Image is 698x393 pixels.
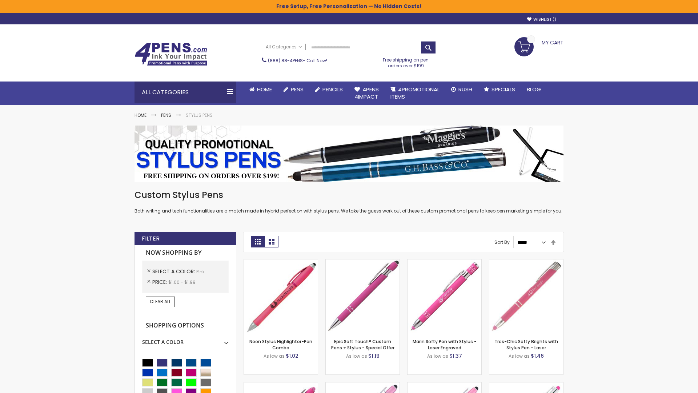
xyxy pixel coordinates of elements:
[527,86,541,93] span: Blog
[368,352,380,360] span: $1.19
[161,112,171,118] a: Pens
[286,352,298,360] span: $1.02
[135,82,236,103] div: All Categories
[489,259,563,265] a: Tres-Chic Softy Brights with Stylus Pen - Laser-Pink
[309,82,349,98] a: Pencils
[268,57,303,64] a: (888) 88-4PENS
[244,259,318,265] a: Neon Stylus Highlighter-Pen Combo-Pink
[376,54,437,69] div: Free shipping on pen orders over $199
[142,318,229,334] strong: Shopping Options
[489,259,563,333] img: Tres-Chic Softy Brights with Stylus Pen - Laser-Pink
[142,333,229,346] div: Select A Color
[509,353,530,359] span: As low as
[135,43,207,66] img: 4Pens Custom Pens and Promotional Products
[354,86,379,100] span: 4Pens 4impact
[135,112,147,118] a: Home
[427,353,448,359] span: As low as
[322,86,343,93] span: Pencils
[152,278,168,286] span: Price
[531,352,544,360] span: $1.46
[413,338,477,350] a: Marin Softy Pen with Stylus - Laser Engraved
[244,382,318,388] a: Ellipse Softy Brights with Stylus Pen - Laser-Pink
[527,17,556,22] a: Wishlist
[478,82,521,98] a: Specials
[349,82,385,105] a: 4Pens4impact
[449,352,462,360] span: $1.37
[257,86,272,93] span: Home
[168,279,196,285] span: $1.00 - $1.99
[142,245,229,261] strong: Now Shopping by
[268,57,327,64] span: - Call Now!
[346,353,367,359] span: As low as
[331,338,394,350] a: Epic Soft Touch® Custom Pens + Stylus - Special Offer
[408,382,481,388] a: Ellipse Stylus Pen - ColorJet-Pink
[244,82,278,98] a: Home
[494,338,558,350] a: Tres-Chic Softy Brights with Stylus Pen - Laser
[251,236,265,247] strong: Grid
[249,338,312,350] a: Neon Stylus Highlighter-Pen Combo
[390,86,440,100] span: 4PROMOTIONAL ITEMS
[445,82,478,98] a: Rush
[150,298,171,305] span: Clear All
[278,82,309,98] a: Pens
[385,82,445,105] a: 4PROMOTIONALITEMS
[521,82,547,98] a: Blog
[186,112,213,118] strong: Stylus Pens
[326,259,400,265] a: 4P-MS8B-Pink
[135,189,563,201] h1: Custom Stylus Pens
[264,353,285,359] span: As low as
[408,259,481,265] a: Marin Softy Pen with Stylus - Laser Engraved-Pink
[142,235,160,243] strong: Filter
[244,259,318,333] img: Neon Stylus Highlighter-Pen Combo-Pink
[492,86,515,93] span: Specials
[458,86,472,93] span: Rush
[135,126,563,182] img: Stylus Pens
[326,382,400,388] a: Ellipse Stylus Pen - LaserMax-Pink
[146,297,175,307] a: Clear All
[196,269,205,275] span: Pink
[152,268,196,275] span: Select A Color
[291,86,304,93] span: Pens
[266,44,302,50] span: All Categories
[489,382,563,388] a: Tres-Chic Softy with Stylus Top Pen - ColorJet-Pink
[262,41,306,53] a: All Categories
[326,259,400,333] img: 4P-MS8B-Pink
[494,239,510,245] label: Sort By
[408,259,481,333] img: Marin Softy Pen with Stylus - Laser Engraved-Pink
[135,189,563,214] div: Both writing and tech functionalities are a match made in hybrid perfection with stylus pens. We ...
